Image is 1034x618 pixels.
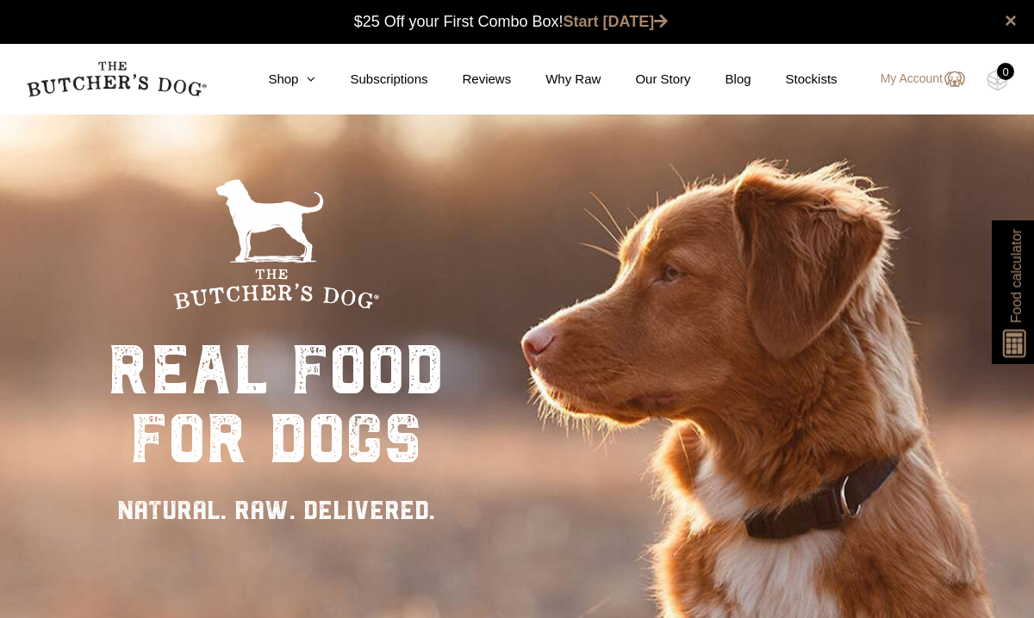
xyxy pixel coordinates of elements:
a: Our Story [601,70,690,90]
a: Shop [234,70,315,90]
a: My Account [863,69,965,90]
a: Subscriptions [315,70,427,90]
div: NATURAL. RAW. DELIVERED. [108,491,444,529]
a: Reviews [428,70,512,90]
div: real food for dogs [108,336,444,473]
a: Blog [691,70,751,90]
span: Food calculator [1006,229,1026,323]
a: close [1005,10,1017,31]
a: Stockists [751,70,838,90]
a: Why Raw [511,70,601,90]
a: Start [DATE] [564,13,669,30]
div: 0 [997,63,1014,80]
img: TBD_Cart-Empty.png [987,69,1008,91]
